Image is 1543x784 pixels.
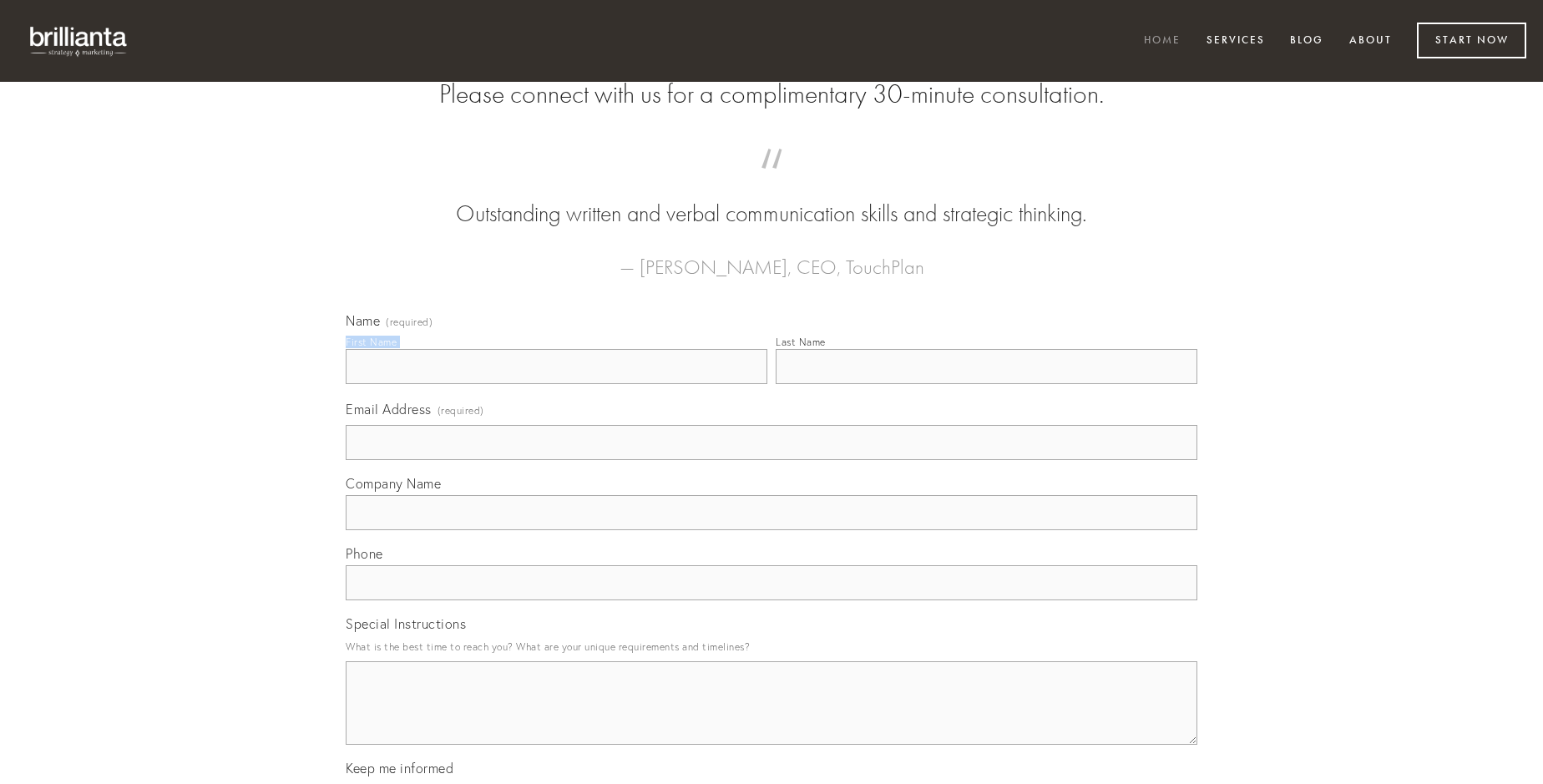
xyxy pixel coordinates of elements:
[346,401,432,417] span: Email Address
[346,78,1197,110] h2: Please connect with us for a complimentary 30-minute consultation.
[346,545,383,562] span: Phone
[1133,28,1191,55] a: Home
[17,17,142,65] img: brillianta - research, strategy, marketing
[1417,23,1526,58] a: Start Now
[1196,28,1276,55] a: Services
[346,635,1197,658] p: What is the best time to reach you? What are your unique requirements and timelines?
[386,317,433,327] span: (required)
[1338,28,1403,55] a: About
[346,475,441,492] span: Company Name
[346,615,466,632] span: Special Instructions
[346,336,397,348] div: First Name
[1279,28,1334,55] a: Blog
[346,760,453,776] span: Keep me informed
[346,312,380,329] span: Name
[438,399,484,422] span: (required)
[372,165,1171,230] blockquote: Outstanding written and verbal communication skills and strategic thinking.
[776,336,826,348] div: Last Name
[372,165,1171,198] span: “
[372,230,1171,284] figcaption: — [PERSON_NAME], CEO, TouchPlan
